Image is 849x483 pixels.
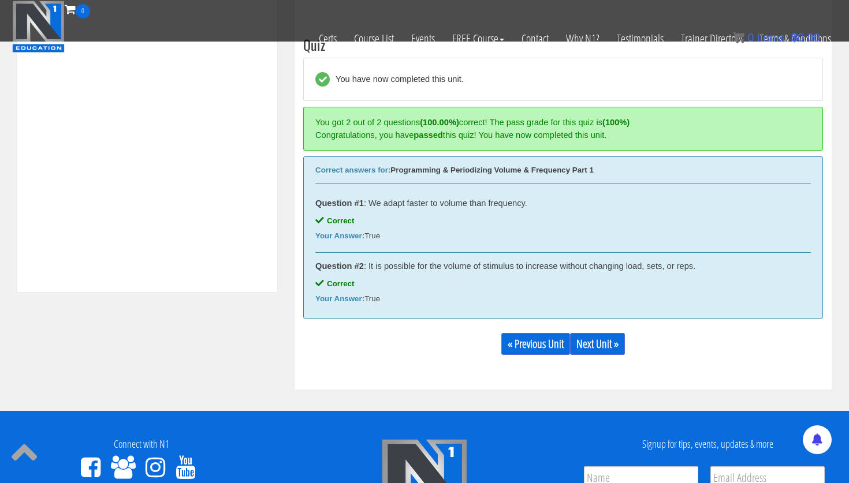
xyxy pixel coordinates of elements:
div: True [315,231,811,241]
a: Why N1? [557,18,608,59]
strong: Question #2 [315,261,364,271]
a: Contact [513,18,557,59]
a: 0 [65,1,90,17]
strong: Question #1 [315,199,364,208]
img: icon11.png [733,32,744,43]
strong: (100.00%) [420,118,459,127]
strong: passed [414,130,443,140]
a: Testimonials [608,18,672,59]
div: True [315,294,811,304]
b: Your Answer: [315,231,364,240]
div: : We adapt faster to volume than frequency. [315,199,811,208]
b: Correct answers for: [315,166,390,174]
div: Programming & Periodizing Volume & Frequency Part 1 [315,166,811,175]
div: Correct [315,216,811,226]
a: Certs [310,18,345,59]
a: Next Unit » [570,333,625,355]
span: 0 [747,31,754,44]
a: FREE Course [444,18,513,59]
div: Congratulations, you have this quiz! You have now completed this unit. [315,129,805,141]
a: Terms & Conditions [751,18,840,59]
h4: Signup for tips, events, updates & more [575,439,840,450]
bdi: 0.00 [791,31,820,44]
div: You got 2 out of 2 questions correct! The pass grade for this quiz is [315,116,805,129]
span: items: [757,31,788,44]
div: You have now completed this unit. [330,72,464,87]
a: Course List [345,18,403,59]
a: « Previous Unit [501,333,570,355]
a: Trainer Directory [672,18,751,59]
b: Your Answer: [315,294,364,303]
div: Correct [315,279,811,289]
a: 0 items: $0.00 [733,31,820,44]
span: $ [791,31,798,44]
a: Events [403,18,444,59]
div: : It is possible for the volume of stimulus to increase without changing load, sets, or reps. [315,261,811,271]
strong: (100%) [602,118,630,127]
img: n1-education [12,1,65,53]
h4: Connect with N1 [9,439,274,450]
span: 0 [76,4,90,18]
